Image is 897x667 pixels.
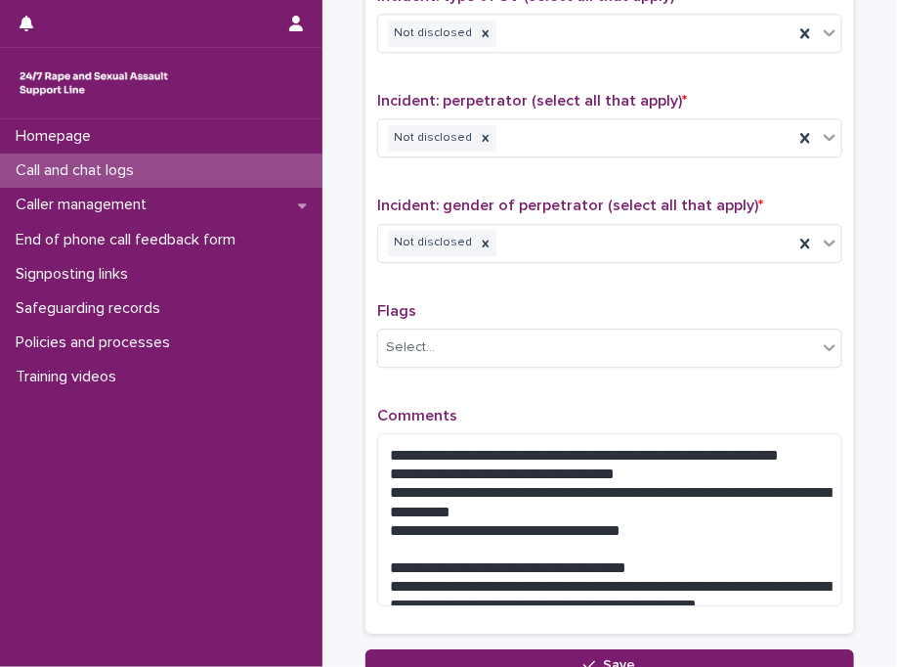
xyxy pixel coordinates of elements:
img: rhQMoQhaT3yELyF149Cw [16,64,172,103]
p: Training videos [8,368,132,386]
span: Incident: gender of perpetrator (select all that apply) [377,198,763,213]
span: Flags [377,303,416,319]
div: Not disclosed [388,125,475,152]
p: Call and chat logs [8,161,149,180]
p: Signposting links [8,265,144,284]
span: Incident: perpetrator (select all that apply) [377,93,687,109]
div: Select... [386,337,435,358]
p: Safeguarding records [8,299,176,318]
span: Comments [377,408,457,423]
p: Homepage [8,127,107,146]
div: Not disclosed [388,21,475,47]
div: Not disclosed [388,230,475,256]
p: End of phone call feedback form [8,231,251,249]
p: Caller management [8,196,162,214]
p: Policies and processes [8,333,186,352]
